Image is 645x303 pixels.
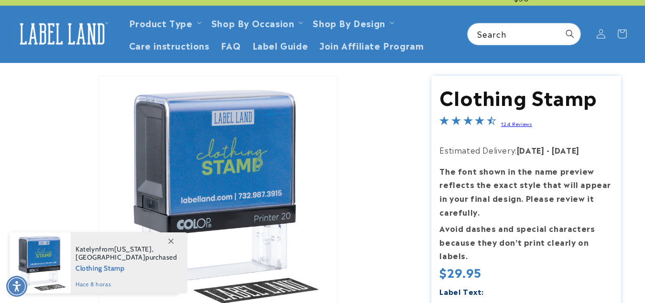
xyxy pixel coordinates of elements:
[319,40,424,51] span: Join Affiliate Program
[439,222,595,261] strong: Avoid dashes and special characters because they don’t print clearly on labels.
[547,144,550,156] strong: -
[76,261,177,273] span: Clothing Stamp
[313,16,385,29] a: Shop By Design
[76,280,177,289] span: hace 8 horas
[129,16,193,29] a: Product Type
[6,276,27,297] div: Accessibility Menu
[439,117,496,128] span: 4.4-star overall rating
[76,245,99,253] span: Katelyn
[501,120,532,127] a: 124 Reviews
[221,40,241,51] span: FAQ
[517,144,545,156] strong: [DATE]
[11,16,114,52] a: Label Land
[247,34,314,56] a: Label Guide
[123,11,206,34] summary: Product Type
[76,253,145,261] span: [GEOGRAPHIC_DATA]
[559,23,580,44] button: Search
[439,84,612,109] h1: Clothing Stamp
[552,144,579,156] strong: [DATE]
[252,40,308,51] span: Label Guide
[14,19,110,49] img: Label Land
[439,143,612,157] p: Estimated Delivery:
[123,34,215,56] a: Care instructions
[439,265,481,280] span: $29.95
[114,245,152,253] span: [US_STATE]
[215,34,247,56] a: FAQ
[206,11,307,34] summary: Shop By Occasion
[439,286,484,297] label: Label Text:
[314,34,429,56] a: Join Affiliate Program
[211,17,295,28] span: Shop By Occasion
[129,40,209,51] span: Care instructions
[76,245,177,261] span: from , purchased
[439,165,611,218] strong: The font shown in the name preview reflects the exact style that will appear in your final design...
[307,11,398,34] summary: Shop By Design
